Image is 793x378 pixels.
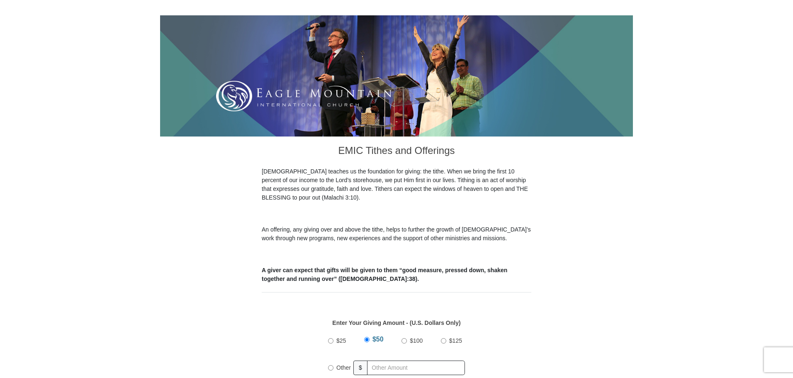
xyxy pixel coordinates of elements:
input: Other Amount [367,361,465,375]
span: $100 [410,337,423,344]
p: [DEMOGRAPHIC_DATA] teaches us the foundation for giving: the tithe. When we bring the first 10 pe... [262,167,531,202]
span: $125 [449,337,462,344]
span: Other [336,364,351,371]
span: $50 [372,336,384,343]
b: A giver can expect that gifts will be given to them “good measure, pressed down, shaken together ... [262,267,507,282]
strong: Enter Your Giving Amount - (U.S. Dollars Only) [332,319,460,326]
span: $25 [336,337,346,344]
span: $ [353,361,367,375]
p: An offering, any giving over and above the tithe, helps to further the growth of [DEMOGRAPHIC_DAT... [262,225,531,243]
h3: EMIC Tithes and Offerings [262,137,531,167]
